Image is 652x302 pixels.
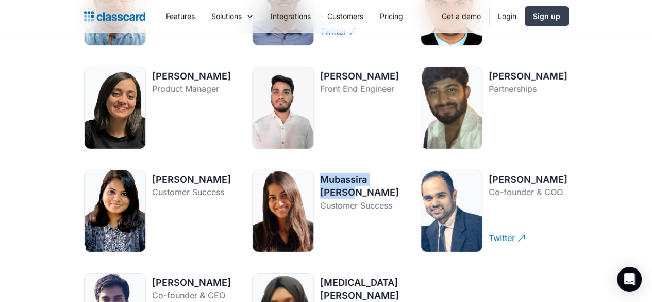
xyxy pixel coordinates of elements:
div: [MEDICAL_DATA][PERSON_NAME] [320,276,400,302]
div: Solutions [211,11,242,22]
a: Login [490,5,525,28]
div: Front End Engineer [320,83,399,95]
div: Sign up [533,11,560,22]
div: [PERSON_NAME] [152,173,231,186]
div: Mubassira [PERSON_NAME] [320,173,400,199]
a: home [84,9,145,24]
div: Customer Success [320,199,400,212]
div: [PERSON_NAME] [152,70,231,83]
div: [PERSON_NAME] [320,70,399,83]
a: Get a demo [433,5,489,28]
a: Twitter [489,224,569,252]
div: Co-founder & CEO [152,289,231,301]
div: Partnerships [489,83,567,95]
div: [PERSON_NAME] [152,276,231,289]
div: [PERSON_NAME] [489,70,567,83]
a: Integrations [262,5,319,28]
a: Features [158,5,203,28]
div: Product Manager [152,83,231,95]
div: [PERSON_NAME] [489,173,567,186]
a: Sign up [525,6,569,26]
div: Co-founder & COO [489,186,567,198]
div: Open Intercom Messenger [617,267,642,292]
div: Twitter [489,224,515,244]
div: Customer Success [152,186,231,198]
a: Customers [319,5,372,28]
a: Pricing [372,5,411,28]
div: Solutions [203,5,262,28]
